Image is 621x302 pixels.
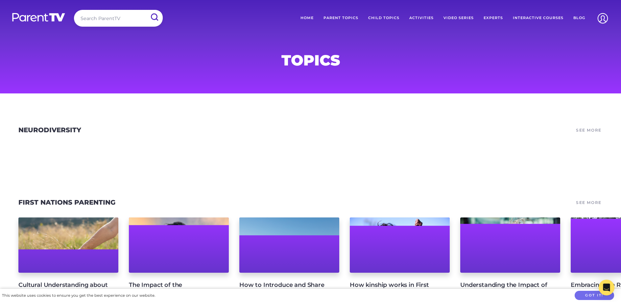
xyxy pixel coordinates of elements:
a: Experts [479,10,508,26]
a: See More [575,126,603,135]
a: Child Topics [363,10,404,26]
a: Neurodiversity [18,126,81,134]
input: Submit [146,10,163,25]
a: Activities [404,10,439,26]
img: parenttv-logo-white.4c85aaf.svg [12,13,66,22]
div: Open Intercom Messenger [599,280,614,295]
a: Home [296,10,319,26]
a: Video Series [439,10,479,26]
a: See More [575,198,603,207]
a: Blog [568,10,590,26]
a: First Nations Parenting [18,198,115,206]
h4: Cultural Understanding about Connection to Country [18,281,108,298]
button: Got it! [575,291,614,300]
a: Parent Topics [319,10,363,26]
input: Search ParentTV [74,10,163,27]
h4: Understanding the Impact of The Stolen Generation [460,281,550,298]
h1: Topics [152,54,469,67]
img: Account [594,10,611,27]
div: This website uses cookies to ensure you get the best experience on our website. [2,292,155,299]
h4: How kinship works in First Nations Family Cultures [350,281,439,298]
a: Interactive Courses [508,10,568,26]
